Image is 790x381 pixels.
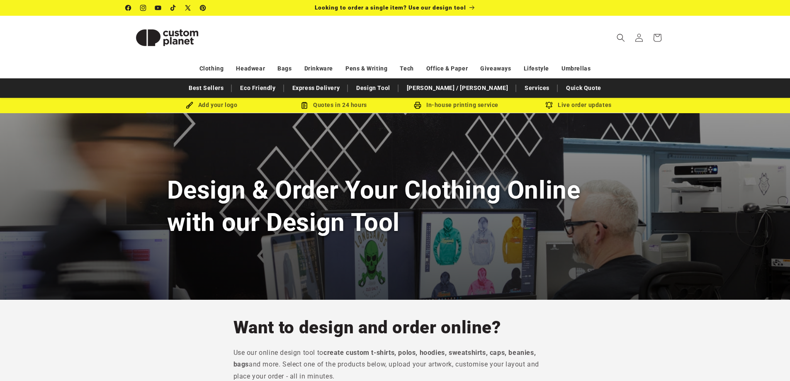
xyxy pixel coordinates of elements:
[315,4,466,11] span: Looking to order a single item? Use our design tool
[233,316,557,339] h2: Want to design and order online?
[426,61,468,76] a: Office & Paper
[301,102,308,109] img: Order Updates Icon
[345,61,387,76] a: Pens & Writing
[199,61,224,76] a: Clothing
[122,16,211,59] a: Custom Planet
[480,61,511,76] a: Giveaways
[395,100,518,110] div: In-house printing service
[518,100,640,110] div: Live order updates
[562,81,605,95] a: Quick Quote
[236,81,280,95] a: Eco Friendly
[414,102,421,109] img: In-house printing
[304,61,333,76] a: Drinkware
[562,61,591,76] a: Umbrellas
[236,61,265,76] a: Headwear
[233,349,536,369] strong: create custom t-shirts, polos, hoodies, sweatshirts, caps, beanies, bags
[520,81,554,95] a: Services
[288,81,344,95] a: Express Delivery
[151,100,273,110] div: Add your logo
[400,61,413,76] a: Tech
[277,61,292,76] a: Bags
[524,61,549,76] a: Lifestyle
[545,102,553,109] img: Order updates
[273,100,395,110] div: Quotes in 24 hours
[185,81,228,95] a: Best Sellers
[126,19,209,56] img: Custom Planet
[612,29,630,47] summary: Search
[352,81,394,95] a: Design Tool
[167,174,623,238] h1: Design & Order Your Clothing Online with our Design Tool
[186,102,193,109] img: Brush Icon
[403,81,512,95] a: [PERSON_NAME] / [PERSON_NAME]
